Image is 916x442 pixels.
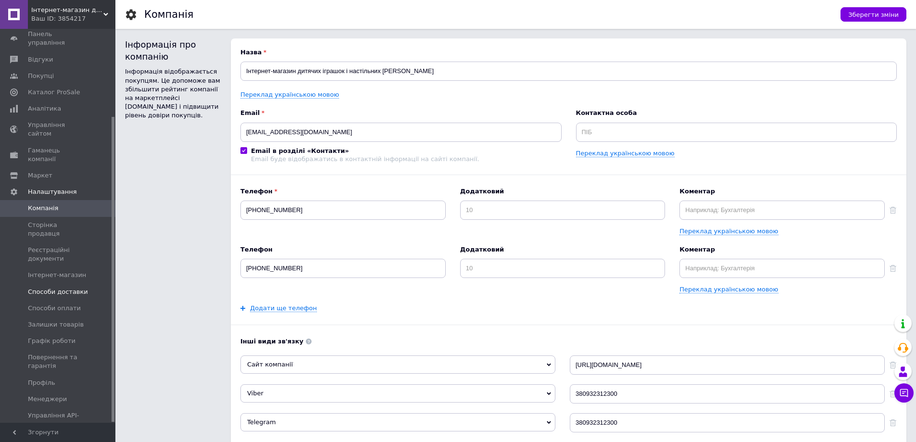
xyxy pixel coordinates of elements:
span: Профіль [28,379,55,387]
span: Способи оплати [28,304,81,313]
input: Назва вашої компанії [240,62,897,81]
p: - Інтернет-магазин дитячих іграшок і настільних [PERSON_NAME] для будь-якого віку. [10,10,646,20]
input: +38 096 0000000 [240,201,446,220]
b: Email в розділі «Контакти» [251,147,349,154]
span: Залишки товарів [28,320,84,329]
span: Панель управління [28,30,89,47]
a: Переклад українською мовою [240,91,339,99]
a: Додати ще телефон [250,304,317,312]
span: Каталог ProSale [28,88,80,97]
button: Зберегти зміни [841,7,906,22]
input: 10 [460,201,665,220]
span: Управління сайтом [28,121,89,138]
b: Коментар [679,187,885,196]
b: Інші види зв'язку [240,337,897,346]
input: Електронна адреса [240,123,562,142]
span: Маркет [28,171,52,180]
div: Ваш ID: 3854217 [31,14,115,23]
strong: TOTLAND [10,11,39,18]
input: ПІБ [576,123,897,142]
b: Додатковий [460,187,665,196]
span: Управління API-токенами [28,411,89,429]
p: У нашому магазині кожна покупка — це не просто іграшка. Це щира усмішка дитини, радість від гри, ... [10,26,646,46]
span: Сторінка продавця [28,221,89,238]
span: Покупці [28,72,54,80]
span: Реєстраційні документи [28,246,89,263]
input: Наприклад: Бухгалтерія [679,201,885,220]
span: Зберегти зміни [848,11,899,18]
span: Аналітика [28,104,61,113]
span: Компанія [28,204,58,213]
a: Переклад українською мовою [576,150,675,157]
span: Telegram [247,418,276,426]
span: Способи доставки [28,288,88,296]
span: Менеджери [28,395,67,404]
input: 10 [460,259,665,278]
body: Редактор, 8574D55B-E342-43D6-B832-F428B80EE5FA [10,10,646,62]
b: Email [240,109,562,117]
div: Email буде відображатись в контактній інформації на сайті компанії. [251,155,479,163]
a: Переклад українською мовою [679,286,778,293]
span: Повернення та гарантія [28,353,89,370]
a: Переклад українською мовою [679,227,778,235]
span: Відгуки [28,55,53,64]
div: Інформація відображається покупцям. Це допоможе вам збільшити рейтинг компанії на маркетплейсі [D... [125,67,221,120]
p: Замовляйте з легкістю — отримуйте з радістю. Ми поруч, щоб допомогти вам зробити дитинство особли... [10,52,646,62]
b: Коментар [679,245,885,254]
h1: Компанія [144,9,193,20]
span: Інтернет-магазин [28,271,86,279]
b: Додатковий [460,245,665,254]
input: Наприклад: Бухгалтерія [679,259,885,278]
b: Контактна особа [576,109,897,117]
input: Наприклад: http://mysite.com [570,355,885,375]
button: Чат з покупцем [894,383,914,403]
input: +38 096 0000000 [240,259,446,278]
span: Інтернет-магазин дитячих іграшок і настільних ігор [31,6,103,14]
span: Налаштування [28,188,77,196]
span: Графік роботи [28,337,75,345]
span: Сайт компанії [247,361,293,368]
b: Телефон [240,187,446,196]
b: Назва [240,48,897,57]
span: Гаманець компанії [28,146,89,164]
div: Інформація про компанію [125,38,221,63]
span: Viber [247,390,264,397]
b: Телефон [240,245,446,254]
